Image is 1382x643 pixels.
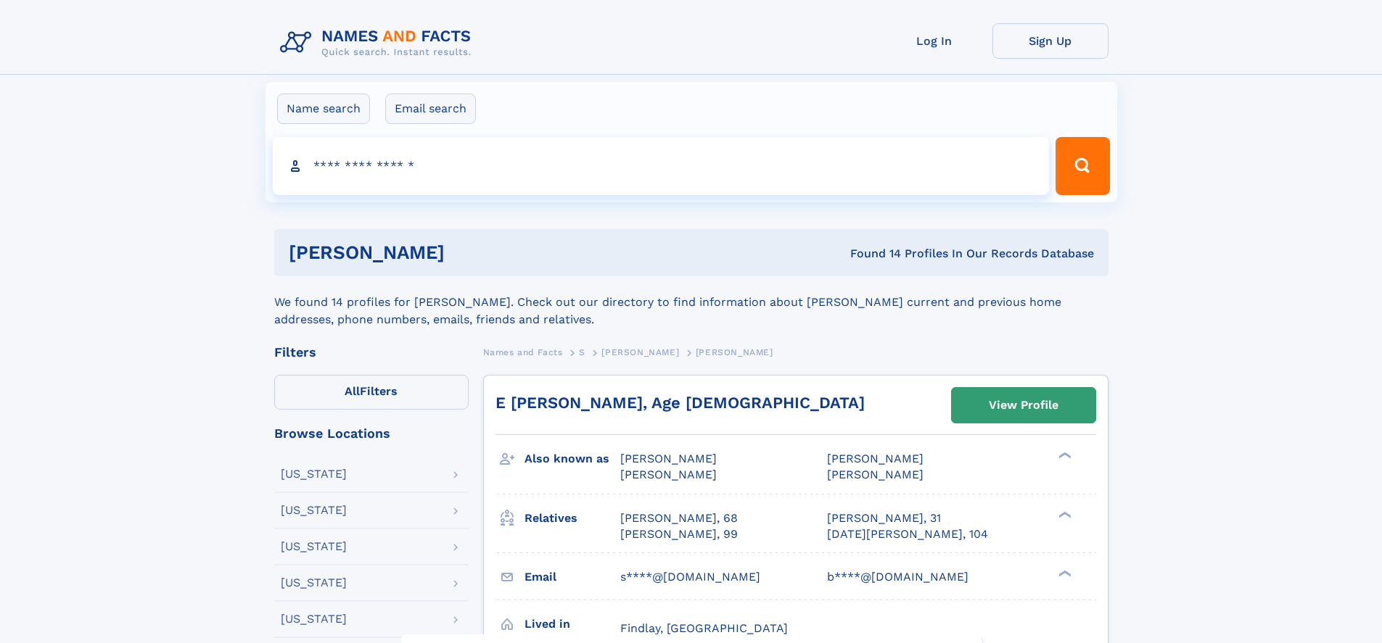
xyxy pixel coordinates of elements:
[1055,451,1072,460] div: ❯
[495,394,865,412] a: E [PERSON_NAME], Age [DEMOGRAPHIC_DATA]
[952,388,1095,423] a: View Profile
[827,526,988,542] a: [DATE][PERSON_NAME], 104
[274,375,469,410] label: Filters
[989,389,1058,422] div: View Profile
[525,506,620,531] h3: Relatives
[281,577,347,589] div: [US_STATE]
[876,23,992,59] a: Log In
[620,526,738,542] a: [PERSON_NAME], 99
[274,23,483,62] img: Logo Names and Facts
[281,613,347,625] div: [US_STATE]
[827,452,924,465] span: [PERSON_NAME]
[1055,568,1072,578] div: ❯
[827,468,924,481] span: [PERSON_NAME]
[289,244,648,262] h1: [PERSON_NAME]
[601,347,679,357] span: [PERSON_NAME]
[579,347,585,357] span: S
[601,343,679,361] a: [PERSON_NAME]
[273,137,1050,195] input: search input
[525,612,620,636] h3: Lived in
[579,343,585,361] a: S
[281,505,347,516] div: [US_STATE]
[281,541,347,552] div: [US_STATE]
[696,347,773,357] span: [PERSON_NAME]
[647,246,1094,262] div: Found 14 Profiles In Our Records Database
[483,343,563,361] a: Names and Facts
[992,23,1109,59] a: Sign Up
[620,621,788,635] span: Findlay, [GEOGRAPHIC_DATA]
[274,276,1109,328] div: We found 14 profiles for [PERSON_NAME]. Check out our directory to find information about [PERSON...
[277,94,370,124] label: Name search
[1055,510,1072,519] div: ❯
[385,94,476,124] label: Email search
[345,384,360,398] span: All
[281,468,347,480] div: [US_STATE]
[620,452,717,465] span: [PERSON_NAME]
[525,565,620,589] h3: Email
[1056,137,1109,195] button: Search Button
[274,346,469,359] div: Filters
[620,468,717,481] span: [PERSON_NAME]
[827,510,941,526] a: [PERSON_NAME], 31
[525,447,620,471] h3: Also known as
[620,510,738,526] a: [PERSON_NAME], 68
[274,427,469,440] div: Browse Locations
